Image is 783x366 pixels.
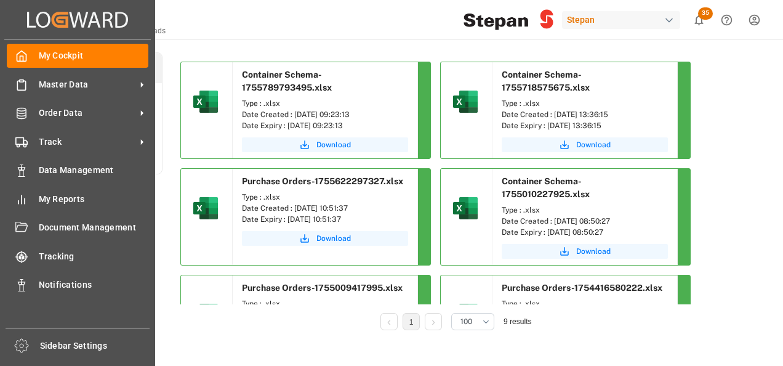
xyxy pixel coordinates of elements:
[39,250,149,263] span: Tracking
[39,221,149,234] span: Document Management
[7,244,148,268] a: Tracking
[316,233,351,244] span: Download
[713,6,741,34] button: Help Center
[242,70,332,92] span: Container Schema-1755789793495.xlsx
[7,158,148,182] a: Data Management
[698,7,713,20] span: 35
[403,313,420,330] li: 1
[39,279,149,291] span: Notifications
[464,9,553,31] img: Stepan_Company_logo.svg.png_1713531530.png
[7,187,148,211] a: My Reports
[409,318,414,327] a: 1
[39,164,149,177] span: Data Management
[451,87,480,116] img: microsoft-excel-2019--v1.png
[39,49,149,62] span: My Cockpit
[502,283,662,293] span: Purchase Orders-1754416580222.xlsx
[242,137,408,152] button: Download
[502,98,668,109] div: Type : .xlsx
[502,70,590,92] span: Container Schema-1755718575675.xlsx
[191,193,220,223] img: microsoft-excel-2019--v1.png
[39,78,136,91] span: Master Data
[242,192,408,203] div: Type : .xlsx
[242,98,408,109] div: Type : .xlsx
[502,109,668,120] div: Date Created : [DATE] 13:36:15
[39,136,136,148] span: Track
[191,87,220,116] img: microsoft-excel-2019--v1.png
[425,313,442,330] li: Next Page
[502,120,668,131] div: Date Expiry : [DATE] 13:36:15
[316,139,351,150] span: Download
[242,214,408,225] div: Date Expiry : [DATE] 10:51:37
[576,246,611,257] span: Download
[502,137,668,152] button: Download
[191,300,220,330] img: microsoft-excel-2019--v1.png
[451,313,494,330] button: open menu
[502,176,590,199] span: Container Schema-1755010227925.xlsx
[242,109,408,120] div: Date Created : [DATE] 09:23:13
[502,298,668,309] div: Type : .xlsx
[685,6,713,34] button: show 35 new notifications
[7,44,148,68] a: My Cockpit
[502,227,668,238] div: Date Expiry : [DATE] 08:50:27
[502,244,668,259] button: Download
[7,273,148,297] a: Notifications
[562,8,685,31] button: Stepan
[451,300,480,330] img: microsoft-excel-2019--v1.png
[39,193,149,206] span: My Reports
[562,11,680,29] div: Stepan
[576,139,611,150] span: Download
[242,298,408,309] div: Type : .xlsx
[502,205,668,216] div: Type : .xlsx
[460,316,472,327] span: 100
[39,107,136,120] span: Order Data
[242,203,408,214] div: Date Created : [DATE] 10:51:37
[7,216,148,240] a: Document Management
[451,193,480,223] img: microsoft-excel-2019--v1.png
[242,176,403,186] span: Purchase Orders-1755622297327.xlsx
[40,340,150,352] span: Sidebar Settings
[502,216,668,227] div: Date Created : [DATE] 08:50:27
[242,231,408,246] button: Download
[242,120,408,131] div: Date Expiry : [DATE] 09:23:13
[504,317,531,326] span: 9 results
[380,313,398,330] li: Previous Page
[242,283,403,293] span: Purchase Orders-1755009417995.xlsx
